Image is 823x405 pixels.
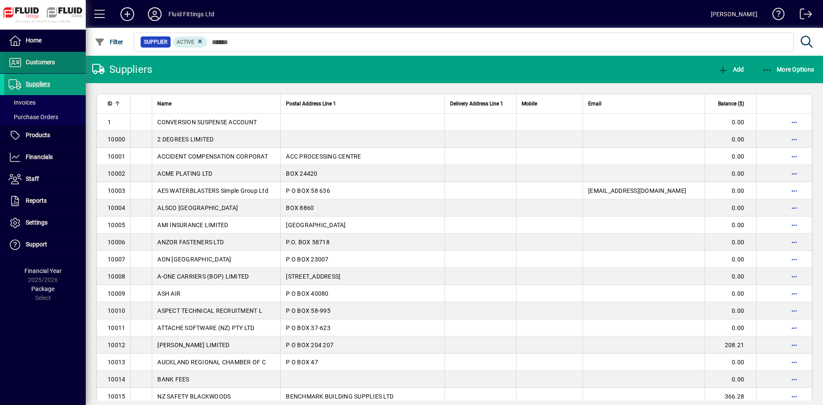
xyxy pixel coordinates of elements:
span: ACME PLATING LTD [157,170,212,177]
span: Suppliers [26,81,50,87]
button: More options [787,252,801,266]
a: Customers [4,52,86,73]
a: Invoices [4,95,86,110]
span: 10000 [108,136,125,143]
button: More options [787,338,801,352]
button: More options [787,270,801,283]
span: P O BOX 23007 [286,256,328,263]
td: 0.00 [705,199,756,216]
div: Name [157,99,275,108]
span: Staff [26,175,39,182]
span: [EMAIL_ADDRESS][DOMAIN_NAME] [588,187,686,194]
td: 0.00 [705,302,756,319]
span: 10002 [108,170,125,177]
span: P O BOX 37-623 [286,324,330,331]
button: More options [787,321,801,335]
span: A-ONE CARRIERS (BOP) LIMITED [157,273,249,280]
span: BOX 24420 [286,170,317,177]
button: More Options [760,62,817,77]
button: More options [787,235,801,249]
span: Filter [95,39,123,45]
span: 10009 [108,290,125,297]
button: More options [787,184,801,198]
button: Filter [93,34,126,50]
span: Purchase Orders [9,114,58,120]
button: Add [716,62,746,77]
span: Name [157,99,171,108]
button: More options [787,304,801,318]
span: 1 [108,119,111,126]
span: Customers [26,59,55,66]
span: BANK FEES [157,376,189,383]
span: 10011 [108,324,125,331]
button: More options [787,201,801,215]
span: [GEOGRAPHIC_DATA] [286,222,345,228]
span: P O BOX 47 [286,359,318,366]
td: 0.00 [705,114,756,131]
button: More options [787,355,801,369]
span: 10014 [108,376,125,383]
button: More options [787,150,801,163]
span: 10001 [108,153,125,160]
button: More options [787,218,801,232]
span: 10005 [108,222,125,228]
span: Balance ($) [718,99,744,108]
span: ACC PROCESSING CENTRE [286,153,361,160]
span: BOX 8860 [286,204,314,211]
div: Suppliers [92,63,152,76]
div: Fluid Fittings Ltd [168,7,214,21]
span: [PERSON_NAME] LIMITED [157,342,229,348]
td: 0.00 [705,285,756,302]
span: NZ SAFETY BLACKWOODS [157,393,231,400]
span: Package [31,285,54,292]
span: 10007 [108,256,125,263]
span: Invoices [9,99,36,106]
span: Reports [26,197,47,204]
a: Knowledge Base [766,2,785,30]
td: 0.00 [705,216,756,234]
div: Mobile [522,99,578,108]
span: ASH AIR [157,290,180,297]
a: Staff [4,168,86,190]
div: Email [588,99,700,108]
span: 10003 [108,187,125,194]
td: 0.00 [705,268,756,285]
div: ID [108,99,125,108]
a: Products [4,125,86,146]
button: More options [787,132,801,146]
span: P O BOX 58 636 [286,187,330,194]
span: AUCKLAND REGIONAL CHAMBER OF C [157,359,266,366]
td: 0.00 [705,165,756,182]
span: More Options [762,66,814,73]
td: 0.00 [705,148,756,165]
span: Mobile [522,99,537,108]
td: 0.00 [705,182,756,199]
a: Purchase Orders [4,110,86,124]
span: Postal Address Line 1 [286,99,336,108]
span: [STREET_ADDRESS] [286,273,340,280]
span: BENCHMARK BUILDING SUPPLIES LTD [286,393,393,400]
button: More options [787,372,801,386]
a: Reports [4,190,86,212]
span: 10010 [108,307,125,314]
td: 0.00 [705,131,756,148]
span: Settings [26,219,48,226]
span: AMI INSURANCE LIMITED [157,222,228,228]
span: P O BOX 204 207 [286,342,333,348]
td: 0.00 [705,251,756,268]
td: 366.28 [705,388,756,405]
span: Home [26,37,42,44]
span: Delivery Address Line 1 [450,99,503,108]
span: Financial Year [24,267,62,274]
span: 10008 [108,273,125,280]
span: Active [177,39,194,45]
span: 10004 [108,204,125,211]
td: 208.21 [705,336,756,354]
span: P O BOX 40080 [286,290,328,297]
span: Email [588,99,601,108]
span: P.O. BOX 58718 [286,239,330,246]
span: Supplier [144,38,167,46]
span: CONVERSION SUSPENSE ACCOUNT [157,119,257,126]
a: Support [4,234,86,255]
div: [PERSON_NAME] [711,7,757,21]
